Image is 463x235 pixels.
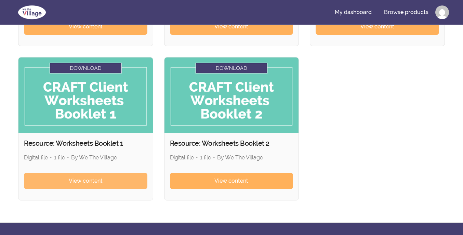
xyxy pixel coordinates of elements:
[379,4,434,21] a: Browse products
[24,154,48,161] span: Digital file
[69,177,103,185] span: View content
[170,18,293,35] a: View content
[170,139,293,148] h2: Resource: Worksheets Booklet 2
[24,139,147,148] h2: Resource: Worksheets Booklet 1
[170,154,194,161] span: Digital file
[71,154,117,161] span: By We The Village
[214,23,248,31] span: View content
[164,57,299,133] img: Product image for Resource: Worksheets Booklet 2
[18,57,153,133] img: Product image for Resource: Worksheets Booklet 1
[329,4,377,21] a: My dashboard
[329,4,449,21] nav: Main
[67,154,69,161] span: •
[196,154,198,161] span: •
[360,23,394,31] span: View content
[170,173,293,189] a: View content
[217,154,263,161] span: By We The Village
[316,18,439,35] a: View content
[14,4,50,21] img: We The Village logo
[435,5,449,19] img: Profile image for Jamie
[214,177,248,185] span: View content
[69,23,103,31] span: View content
[24,173,147,189] a: View content
[200,154,211,161] span: 1 file
[213,154,215,161] span: •
[50,154,52,161] span: •
[24,18,147,35] a: View content
[54,154,65,161] span: 1 file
